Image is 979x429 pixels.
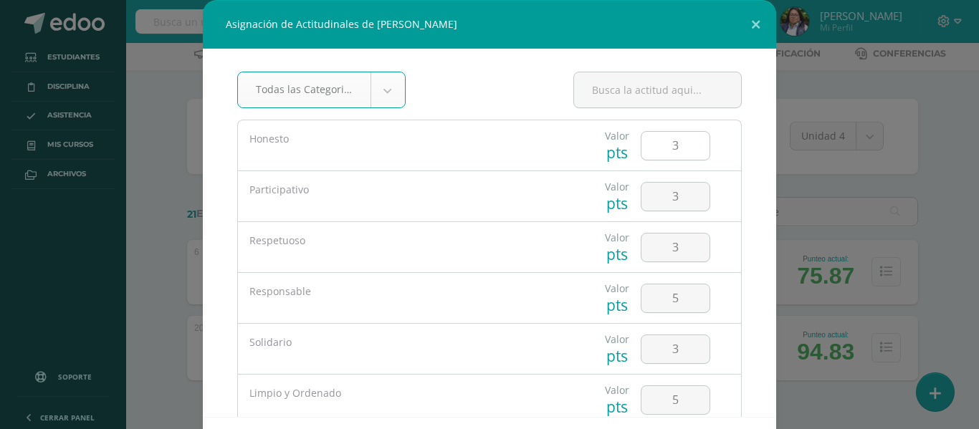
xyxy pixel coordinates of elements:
div: Respetuoso [249,233,562,248]
div: pts [605,143,629,163]
input: Score [641,132,710,160]
span: Todas las Categorias [256,72,353,106]
input: Busca la actitud aqui... [574,72,741,107]
div: Valor [605,180,629,193]
div: pts [605,397,629,417]
div: Honesto [249,132,562,146]
input: Score [641,284,710,312]
div: Limpio y Ordenado [249,386,562,400]
input: Score [641,335,710,363]
div: Responsable [249,284,562,299]
div: Valor [605,231,629,244]
div: Participativo [249,183,562,197]
div: pts [605,295,629,315]
input: Score [641,233,710,261]
a: Todas las Categorias [238,72,405,107]
input: Score [641,183,710,211]
div: Valor [605,129,629,143]
input: Score [641,386,710,414]
div: pts [605,346,629,366]
div: Valor [605,383,629,397]
div: Valor [605,332,629,346]
div: Valor [605,281,629,295]
div: pts [605,193,629,213]
div: Solidario [249,335,562,350]
div: pts [605,244,629,264]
